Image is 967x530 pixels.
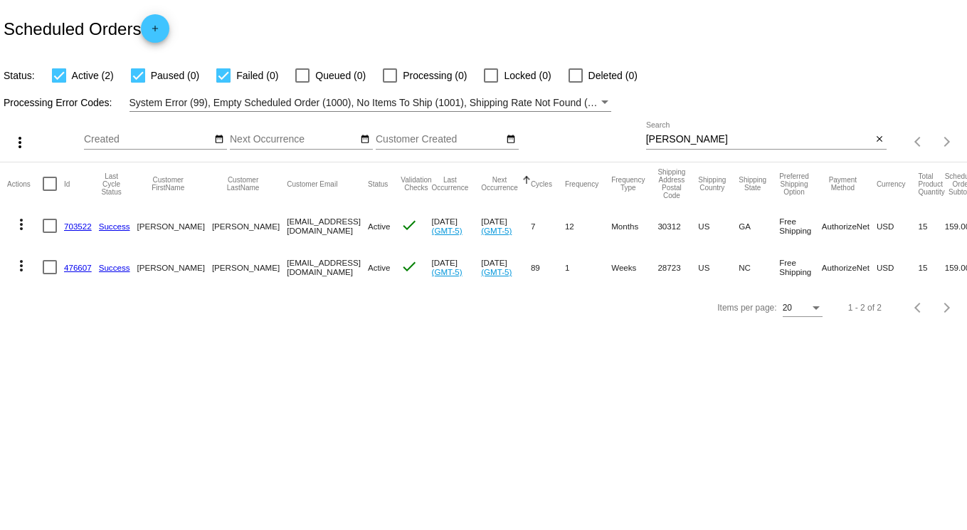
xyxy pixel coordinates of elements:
[877,180,906,188] button: Change sorting for CurrencyIso
[13,216,30,233] mat-icon: more_vert
[432,176,469,192] button: Change sorting for LastOccurrenceUtc
[212,176,274,192] button: Change sorting for CustomerLastName
[531,180,552,188] button: Change sorting for Cycles
[739,176,766,192] button: Change sorting for ShippingState
[611,205,657,246] mat-cell: Months
[368,263,391,272] span: Active
[481,267,512,276] a: (GMT-5)
[698,246,739,288] mat-cell: US
[376,134,504,145] input: Customer Created
[872,132,887,147] button: Clear
[783,303,792,313] span: 20
[848,303,882,313] div: 1 - 2 of 2
[481,226,512,235] a: (GMT-5)
[64,222,92,231] a: 703522
[933,293,961,322] button: Next page
[739,205,779,246] mat-cell: GA
[779,246,822,288] mat-cell: Free Shipping
[481,176,518,192] button: Change sorting for NextOccurrenceUtc
[401,217,418,234] mat-icon: check
[368,222,391,231] span: Active
[99,263,130,272] a: Success
[531,246,565,288] mat-cell: 89
[315,67,366,84] span: Queued (0)
[137,176,199,192] button: Change sorting for CustomerFirstName
[4,97,112,108] span: Processing Error Codes:
[287,205,368,246] mat-cell: [EMAIL_ADDRESS][DOMAIN_NAME]
[565,246,611,288] mat-cell: 1
[64,180,70,188] button: Change sorting for Id
[4,14,169,43] h2: Scheduled Orders
[698,176,726,192] button: Change sorting for ShippingCountry
[822,205,877,246] mat-cell: AuthorizeNet
[565,180,598,188] button: Change sorting for Frequency
[13,257,30,274] mat-icon: more_vert
[432,267,463,276] a: (GMT-5)
[877,205,919,246] mat-cell: USD
[151,67,199,84] span: Paused (0)
[698,205,739,246] mat-cell: US
[99,222,130,231] a: Success
[918,246,944,288] mat-cell: 15
[657,246,698,288] mat-cell: 28723
[11,134,28,151] mat-icon: more_vert
[212,205,287,246] mat-cell: [PERSON_NAME]
[877,246,919,288] mat-cell: USD
[99,172,125,196] button: Change sorting for LastProcessingCycleId
[64,263,92,272] a: 476607
[287,246,368,288] mat-cell: [EMAIL_ADDRESS][DOMAIN_NAME]
[531,205,565,246] mat-cell: 7
[432,246,482,288] mat-cell: [DATE]
[588,67,638,84] span: Deleted (0)
[72,67,114,84] span: Active (2)
[918,205,944,246] mat-cell: 15
[147,24,164,41] mat-icon: add
[401,162,431,205] mat-header-cell: Validation Checks
[236,67,278,84] span: Failed (0)
[904,293,933,322] button: Previous page
[874,134,884,145] mat-icon: close
[565,205,611,246] mat-cell: 12
[611,176,645,192] button: Change sorting for FrequencyType
[506,134,516,145] mat-icon: date_range
[137,246,212,288] mat-cell: [PERSON_NAME]
[779,205,822,246] mat-cell: Free Shipping
[933,128,961,156] button: Next page
[287,180,337,188] button: Change sorting for CustomerEmail
[481,246,531,288] mat-cell: [DATE]
[137,205,212,246] mat-cell: [PERSON_NAME]
[822,246,877,288] mat-cell: AuthorizeNet
[432,226,463,235] a: (GMT-5)
[779,172,809,196] button: Change sorting for PreferredShippingOption
[481,205,531,246] mat-cell: [DATE]
[130,94,611,112] mat-select: Filter by Processing Error Codes
[403,67,467,84] span: Processing (0)
[783,303,823,313] mat-select: Items per page:
[504,67,551,84] span: Locked (0)
[230,134,358,145] input: Next Occurrence
[360,134,370,145] mat-icon: date_range
[611,246,657,288] mat-cell: Weeks
[401,258,418,275] mat-icon: check
[918,162,944,205] mat-header-cell: Total Product Quantity
[904,128,933,156] button: Previous page
[7,162,43,205] mat-header-cell: Actions
[822,176,864,192] button: Change sorting for PaymentMethod.Type
[4,70,35,81] span: Status:
[717,303,776,313] div: Items per page:
[646,134,872,145] input: Search
[657,205,698,246] mat-cell: 30312
[214,134,224,145] mat-icon: date_range
[368,180,388,188] button: Change sorting for Status
[657,168,685,199] button: Change sorting for ShippingPostcode
[432,205,482,246] mat-cell: [DATE]
[212,246,287,288] mat-cell: [PERSON_NAME]
[739,246,779,288] mat-cell: NC
[84,134,212,145] input: Created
